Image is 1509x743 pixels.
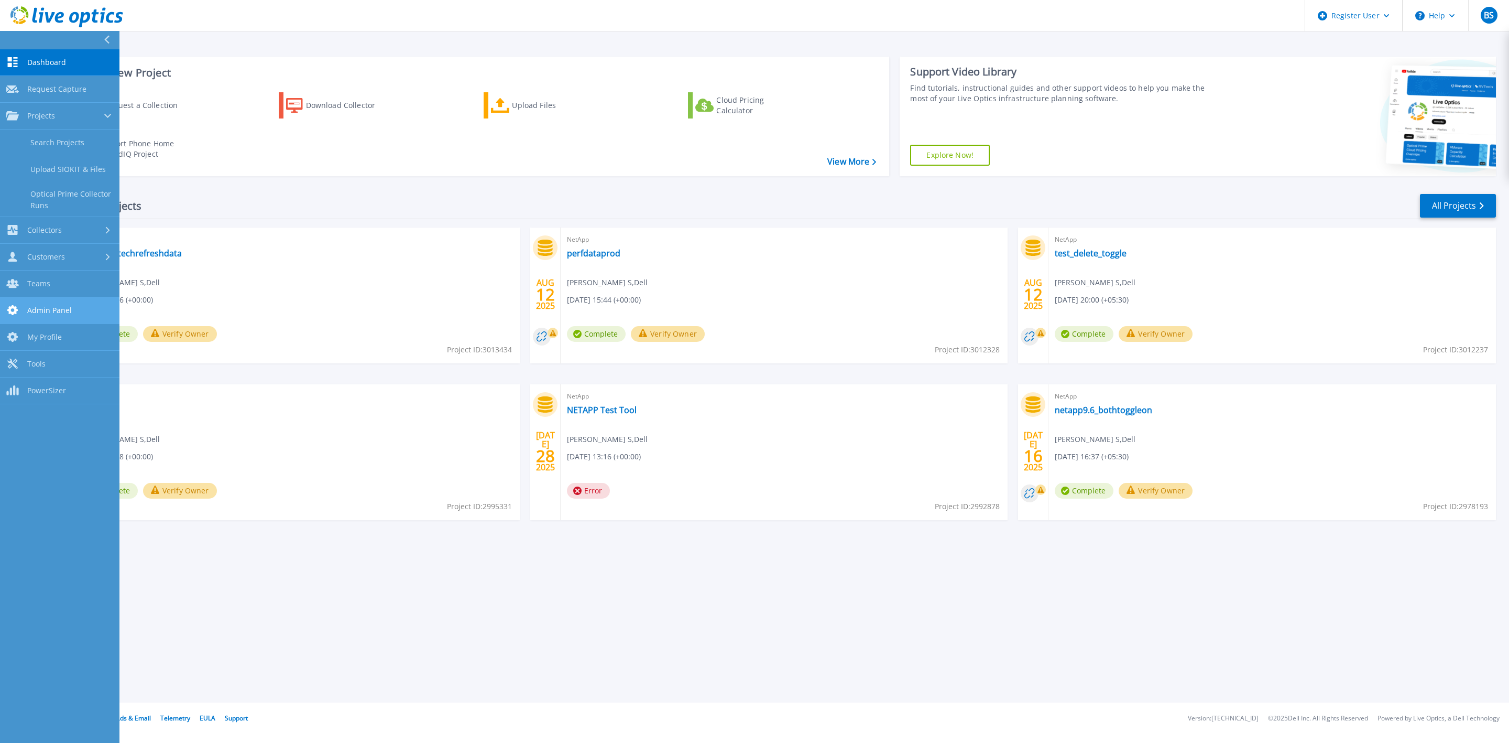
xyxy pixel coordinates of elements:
[104,95,188,116] div: Request a Collection
[225,714,248,723] a: Support
[567,483,610,499] span: Error
[27,359,46,369] span: Tools
[1055,451,1129,462] span: [DATE] 16:37 (+05:30)
[567,391,1001,402] span: NetApp
[1377,715,1500,722] li: Powered by Live Optics, a Dell Technology
[74,92,191,119] a: Request a Collection
[827,157,876,167] a: View More
[688,92,805,119] a: Cloud Pricing Calculator
[116,714,151,723] a: Ads & Email
[74,67,876,79] h3: Start a New Project
[1423,501,1488,512] span: Project ID: 2978193
[1055,326,1113,342] span: Complete
[1119,326,1193,342] button: Verify Owner
[567,405,637,415] a: NETAPP Test Tool
[631,326,705,342] button: Verify Owner
[1023,275,1043,314] div: AUG 2025
[1420,194,1496,218] a: All Projects
[1023,432,1043,470] div: [DATE] 2025
[79,234,513,245] span: NetApp
[27,84,86,94] span: Request Capture
[910,83,1220,104] div: Find tutorials, instructional guides and other support videos to help you make the most of your L...
[27,332,62,342] span: My Profile
[512,95,596,116] div: Upload Files
[535,432,555,470] div: [DATE] 2025
[1423,344,1488,356] span: Project ID: 3012237
[935,344,1000,356] span: Project ID: 3012328
[27,225,62,235] span: Collectors
[935,501,1000,512] span: Project ID: 2992878
[910,65,1220,79] div: Support Video Library
[536,290,555,299] span: 12
[27,306,72,315] span: Admin Panel
[200,714,215,723] a: EULA
[1055,483,1113,499] span: Complete
[79,248,182,259] a: netappnotechrefreshdata
[1268,715,1368,722] li: © 2025 Dell Inc. All Rights Reserved
[1484,11,1494,19] span: BS
[567,248,620,259] a: perfdataprod
[567,326,626,342] span: Complete
[27,111,55,121] span: Projects
[160,714,190,723] a: Telemetry
[716,95,800,116] div: Cloud Pricing Calculator
[27,58,66,67] span: Dashboard
[447,501,512,512] span: Project ID: 2995331
[1119,483,1193,499] button: Verify Owner
[143,483,217,499] button: Verify Owner
[567,451,641,462] span: [DATE] 13:16 (+00:00)
[567,294,641,306] span: [DATE] 15:44 (+00:00)
[27,252,65,262] span: Customers
[1055,248,1127,259] a: test_delete_toggle
[1024,290,1043,299] span: 12
[1055,277,1135,288] span: [PERSON_NAME] S , Dell
[103,138,184,159] div: Import Phone Home CloudIQ Project
[1055,294,1129,306] span: [DATE] 20:00 (+05:30)
[910,145,990,166] a: Explore Now!
[567,277,648,288] span: [PERSON_NAME] S , Dell
[567,234,1001,245] span: NetApp
[567,434,648,445] span: [PERSON_NAME] S , Dell
[1055,234,1489,245] span: NetApp
[447,344,512,356] span: Project ID: 3013434
[1188,715,1259,722] li: Version: [TECHNICAL_ID]
[143,326,217,342] button: Verify Owner
[1055,405,1152,415] a: netapp9.6_bothtoggleon
[27,279,50,288] span: Teams
[1024,451,1043,460] span: 16
[27,386,66,395] span: PowerSizer
[79,391,513,402] span: SC
[1055,434,1135,445] span: [PERSON_NAME] S , Dell
[279,92,396,119] a: Download Collector
[535,275,555,314] div: AUG 2025
[1055,391,1489,402] span: NetApp
[536,451,555,460] span: 28
[306,95,390,116] div: Download Collector
[484,92,600,119] a: Upload Files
